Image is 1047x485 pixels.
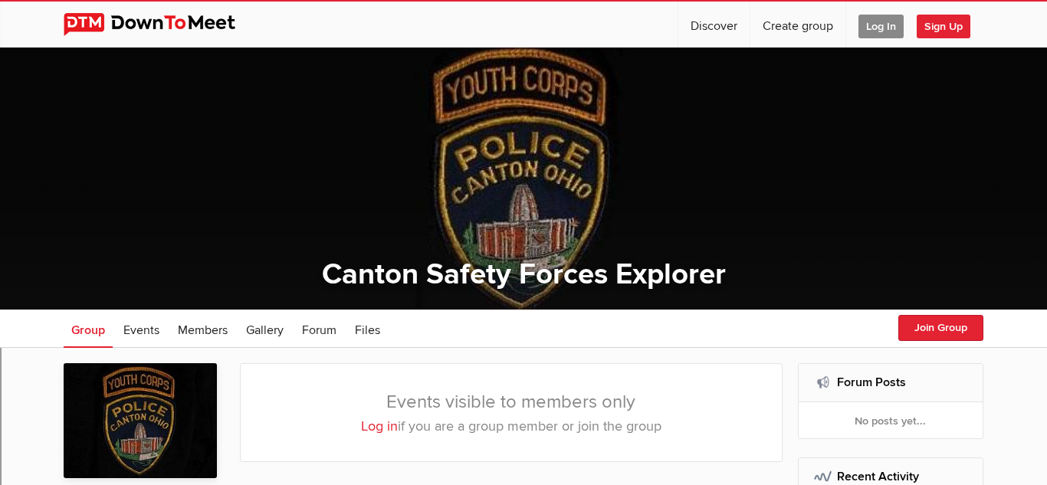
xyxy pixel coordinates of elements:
[170,310,235,348] a: Members
[898,315,983,341] button: Join Group
[917,15,970,38] span: Sign Up
[846,2,916,48] a: Log In
[265,416,757,437] p: if you are a group member or join the group
[917,2,983,48] a: Sign Up
[361,418,398,434] a: Log in
[294,310,344,348] a: Forum
[64,310,113,348] a: Group
[837,375,906,390] a: Forum Posts
[64,363,217,478] img: Canton Safety Forces Explorer
[64,13,259,36] img: DownToMeet
[123,323,159,338] span: Events
[71,323,105,338] span: Group
[246,323,284,338] span: Gallery
[347,310,388,348] a: Files
[355,323,380,338] span: Files
[116,310,167,348] a: Events
[178,323,228,338] span: Members
[750,2,845,48] a: Create group
[858,15,904,38] span: Log In
[238,310,291,348] a: Gallery
[678,2,750,48] a: Discover
[799,402,983,439] div: No posts yet...
[240,363,783,462] div: Events visible to members only
[302,323,336,338] span: Forum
